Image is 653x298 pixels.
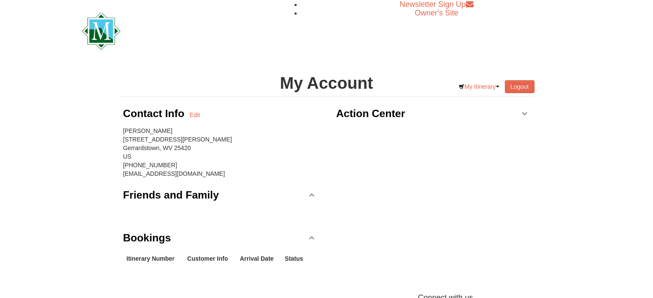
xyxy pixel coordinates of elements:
[82,20,279,40] a: Massanutten Resort
[505,80,535,93] button: Logout
[123,126,317,178] div: [PERSON_NAME] [STREET_ADDRESS][PERSON_NAME] Gerrardstown, WV 25420 US [PHONE_NUMBER] [EMAIL_ADDRE...
[119,75,535,92] h1: My Account
[237,251,282,266] th: Arrival Date
[415,9,458,17] a: Owner's Site
[123,225,317,251] a: Bookings
[123,187,219,204] h3: Friends and Family
[82,12,279,50] img: Massanutten Resort Logo
[123,182,317,208] a: Friends and Family
[123,105,190,122] h3: Contact Info
[453,80,505,93] a: My Itinerary
[281,251,309,266] th: Status
[123,229,171,247] h3: Bookings
[184,251,237,266] th: Customer Info
[336,101,530,126] a: Action Center
[123,251,184,266] th: Itinerary Number
[190,111,200,119] a: Edit
[336,105,405,122] h3: Action Center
